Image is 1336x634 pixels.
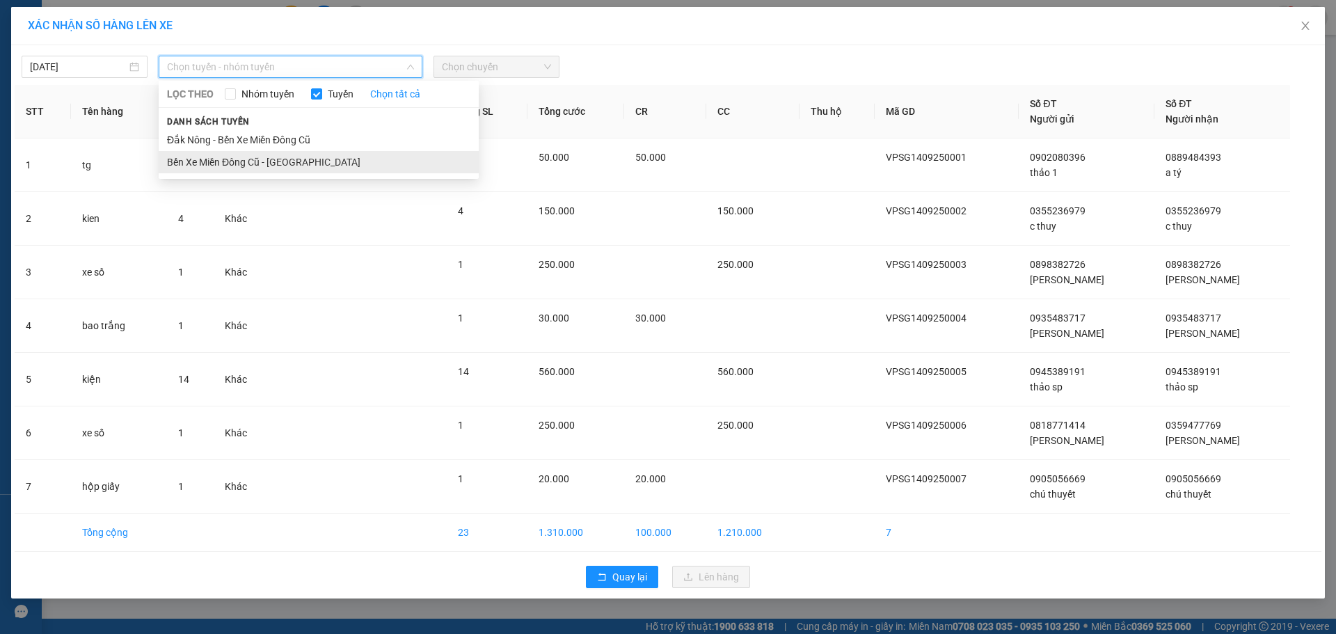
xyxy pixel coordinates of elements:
[447,85,527,138] th: Tổng SL
[178,320,184,331] span: 1
[1166,381,1198,393] span: thảo sp
[1166,473,1221,484] span: 0905056669
[886,259,967,270] span: VPSG1409250003
[1030,381,1063,393] span: thảo sp
[28,19,173,32] span: XÁC NHẬN SỐ HÀNG LÊN XE
[672,566,750,588] button: uploadLên hàng
[458,312,463,324] span: 1
[717,259,754,270] span: 250.000
[71,514,166,552] td: Tổng cộng
[539,205,575,216] span: 150.000
[71,138,166,192] td: tg
[1166,113,1218,125] span: Người nhận
[214,460,276,514] td: Khác
[15,246,71,299] td: 3
[458,473,463,484] span: 1
[1030,366,1085,377] span: 0945389191
[406,63,415,71] span: down
[1166,98,1192,109] span: Số ĐT
[236,86,300,102] span: Nhóm tuyến
[1166,328,1240,339] span: [PERSON_NAME]
[706,514,800,552] td: 1.210.000
[539,152,569,163] span: 50.000
[1166,366,1221,377] span: 0945389191
[71,406,166,460] td: xe số
[717,366,754,377] span: 560.000
[167,56,414,77] span: Chọn tuyến - nhóm tuyến
[706,85,800,138] th: CC
[539,312,569,324] span: 30.000
[447,514,527,552] td: 23
[886,312,967,324] span: VPSG1409250004
[1030,113,1074,125] span: Người gửi
[1030,489,1076,500] span: chú thuyết
[1166,205,1221,216] span: 0355236979
[15,192,71,246] td: 2
[30,59,127,74] input: 14/09/2025
[539,420,575,431] span: 250.000
[1166,221,1192,232] span: c thuy
[214,192,276,246] td: Khác
[586,566,658,588] button: rollbackQuay lại
[539,259,575,270] span: 250.000
[875,514,1019,552] td: 7
[1300,20,1311,31] span: close
[800,85,875,138] th: Thu hộ
[1030,274,1104,285] span: [PERSON_NAME]
[322,86,359,102] span: Tuyến
[1286,7,1325,46] button: Close
[539,366,575,377] span: 560.000
[1030,167,1058,178] span: thảo 1
[1166,312,1221,324] span: 0935483717
[15,406,71,460] td: 6
[1030,259,1085,270] span: 0898382726
[71,192,166,246] td: kien
[71,246,166,299] td: xe số
[167,86,214,102] span: LỌC THEO
[15,353,71,406] td: 5
[624,85,706,138] th: CR
[442,56,551,77] span: Chọn chuyến
[178,213,184,224] span: 4
[1030,205,1085,216] span: 0355236979
[458,205,463,216] span: 4
[71,353,166,406] td: kiện
[539,473,569,484] span: 20.000
[178,481,184,492] span: 1
[1166,259,1221,270] span: 0898382726
[458,259,463,270] span: 1
[635,473,666,484] span: 20.000
[527,514,624,552] td: 1.310.000
[1030,420,1085,431] span: 0818771414
[1030,328,1104,339] span: [PERSON_NAME]
[71,460,166,514] td: hộp giấy
[635,312,666,324] span: 30.000
[15,460,71,514] td: 7
[178,267,184,278] span: 1
[717,205,754,216] span: 150.000
[875,85,1019,138] th: Mã GD
[624,514,706,552] td: 100.000
[527,85,624,138] th: Tổng cước
[15,299,71,353] td: 4
[159,129,479,151] li: Đắk Nông - Bến Xe Miền Đông Cũ
[1166,420,1221,431] span: 0359477769
[159,116,258,128] span: Danh sách tuyến
[214,406,276,460] td: Khác
[71,85,166,138] th: Tên hàng
[1166,274,1240,285] span: [PERSON_NAME]
[214,299,276,353] td: Khác
[458,366,469,377] span: 14
[1030,312,1085,324] span: 0935483717
[1030,473,1085,484] span: 0905056669
[159,151,479,173] li: Bến Xe Miền Đông Cũ - [GEOGRAPHIC_DATA]
[214,353,276,406] td: Khác
[1166,167,1182,178] span: a tý
[1166,152,1221,163] span: 0889484393
[178,427,184,438] span: 1
[1166,435,1240,446] span: [PERSON_NAME]
[458,420,463,431] span: 1
[886,420,967,431] span: VPSG1409250006
[612,569,647,585] span: Quay lại
[886,366,967,377] span: VPSG1409250005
